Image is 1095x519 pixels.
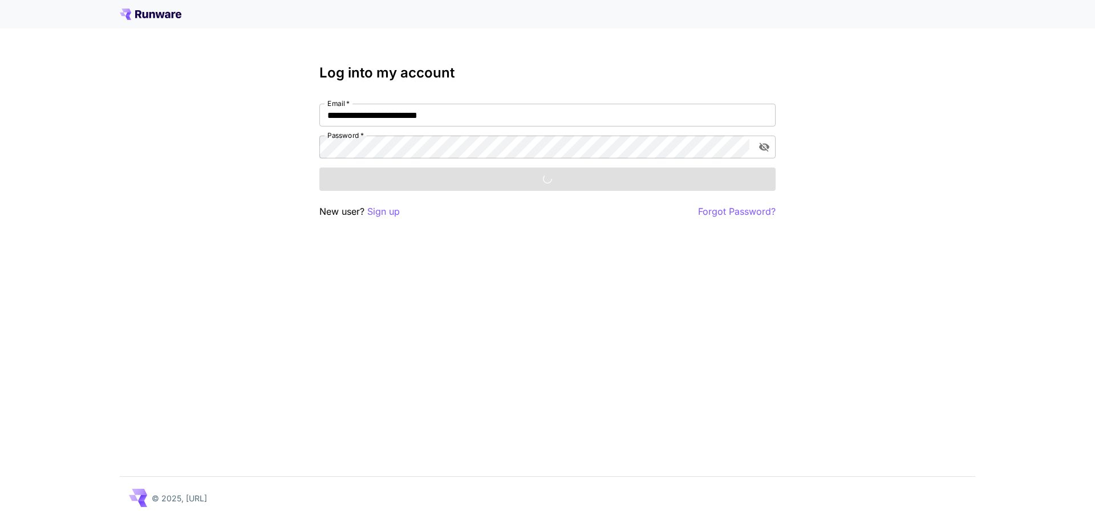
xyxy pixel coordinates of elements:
button: toggle password visibility [754,137,774,157]
label: Password [327,130,364,140]
h3: Log into my account [319,65,776,81]
label: Email [327,99,350,108]
button: Forgot Password? [698,205,776,219]
p: New user? [319,205,400,219]
p: © 2025, [URL] [152,492,207,504]
button: Sign up [367,205,400,219]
